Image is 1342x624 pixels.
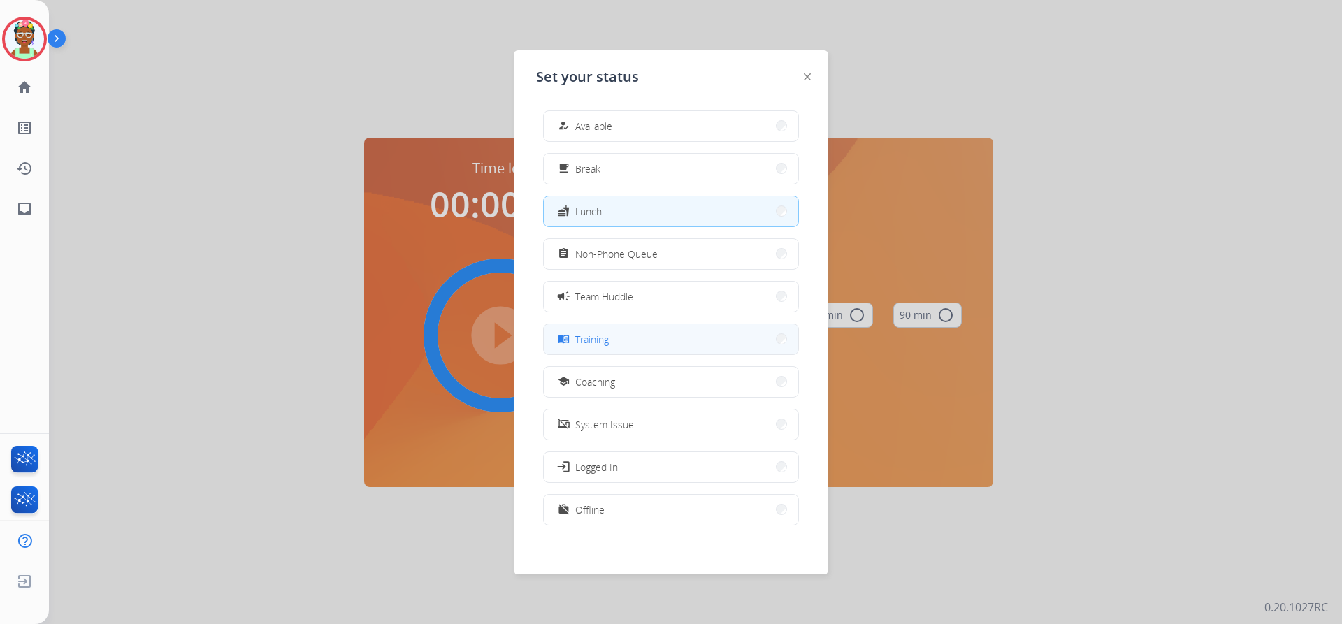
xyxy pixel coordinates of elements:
[16,119,33,136] mat-icon: list_alt
[544,239,798,269] button: Non-Phone Queue
[544,196,798,226] button: Lunch
[16,201,33,217] mat-icon: inbox
[544,495,798,525] button: Offline
[536,67,639,87] span: Set your status
[16,160,33,177] mat-icon: history
[556,460,570,474] mat-icon: login
[5,20,44,59] img: avatar
[558,248,570,260] mat-icon: assignment
[804,73,811,80] img: close-button
[558,419,570,430] mat-icon: phonelink_off
[558,163,570,175] mat-icon: free_breakfast
[558,376,570,388] mat-icon: school
[575,204,602,219] span: Lunch
[544,324,798,354] button: Training
[544,452,798,482] button: Logged In
[544,282,798,312] button: Team Huddle
[575,289,633,304] span: Team Huddle
[575,161,600,176] span: Break
[544,367,798,397] button: Coaching
[556,289,570,303] mat-icon: campaign
[575,502,605,517] span: Offline
[544,409,798,440] button: System Issue
[558,120,570,132] mat-icon: how_to_reg
[544,111,798,141] button: Available
[575,332,609,347] span: Training
[558,205,570,217] mat-icon: fastfood
[16,79,33,96] mat-icon: home
[1264,599,1328,616] p: 0.20.1027RC
[558,504,570,516] mat-icon: work_off
[558,333,570,345] mat-icon: menu_book
[575,417,634,432] span: System Issue
[575,119,612,133] span: Available
[544,154,798,184] button: Break
[575,460,618,474] span: Logged In
[575,375,615,389] span: Coaching
[575,247,658,261] span: Non-Phone Queue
